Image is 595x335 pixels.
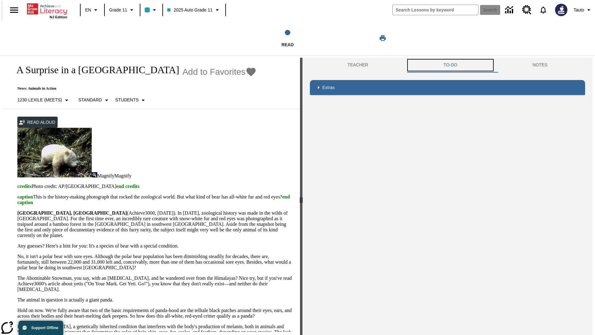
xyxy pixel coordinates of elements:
button: TO-DO [406,58,495,73]
img: Avatar [555,4,567,16]
span: EN [85,7,91,13]
button: Language: EN, Select a language [82,4,102,16]
span: Add to Favorites [182,67,245,77]
div: activity [302,58,593,335]
button: Scaffolds, Standard [76,95,113,106]
p: Photo credit: AP/[GEOGRAPHIC_DATA] [17,184,293,189]
button: Select Student [113,95,149,106]
span: Magnify [114,173,131,178]
strong: [GEOGRAPHIC_DATA], [GEOGRAPHIC_DATA] [17,210,127,216]
img: Magnify [92,172,97,177]
img: albino pandas in China are sometimes mistaken for polar bears [17,128,92,177]
div: Extras [310,80,585,95]
span: end caption [17,194,290,205]
button: Profile/Settings [571,4,595,16]
div: Press Enter or Spacebar and then press right and left arrow keys to move the slider [300,58,302,335]
div: reading [2,58,300,332]
button: Read step 1 of 1 [207,21,368,55]
span: Grade 11 [109,7,127,13]
button: Add to Favorites - A Surprise in a Bamboo Forest [182,66,257,77]
p: Standard [78,97,102,103]
span: end credits [116,184,139,189]
span: Tauto [574,7,584,13]
div: Instructional Panel Tabs [310,58,585,73]
p: Extras [322,84,335,91]
button: Print [373,33,393,44]
p: (Achieve3000, [DATE]). In [DATE], zoological history was made in the wilds of [GEOGRAPHIC_DATA]. ... [17,210,293,238]
button: Class color is light blue. Change class color [142,4,161,16]
p: This is the history-making photograph that rocked the zoological world. But what kind of bear has... [17,194,293,205]
button: Class: 2025 Auto Grade 11, Select your class [165,4,223,16]
span: Magnify [97,173,114,178]
span: Support Offline [31,326,58,330]
a: Data Center [501,2,518,19]
button: Read Aloud [17,117,58,128]
p: Students [115,97,139,103]
p: Hold on now. We're fully aware that two of the basic requirements of panda-hood are the telltale ... [17,308,293,319]
p: News: Animals in Action [10,86,257,91]
p: The Abominable Snowman, you say, with an [MEDICAL_DATA], and he wandered over from the Himalayas?... [17,275,293,292]
button: Select a new avatar [551,2,571,18]
span: 2025 Auto Grade 11 [167,7,212,13]
button: NOTES [495,58,585,73]
h1: A Surprise in a [GEOGRAPHIC_DATA] [10,64,179,76]
a: Resource Center, Will open in new tab [518,2,535,18]
p: Any guesses? Here's a hint for you: It's a species of bear with a special condition. [17,243,293,249]
p: The animal in question is actually a giant panda. [17,297,293,303]
input: search field [393,5,478,15]
button: Select Lexile, 1230 Lexile (Meets) [15,95,73,106]
button: Support Offline [19,321,63,335]
span: caption [17,194,33,199]
p: No, it isn't a polar bear with sore eyes. Although the polar bear population has been diminishing... [17,254,293,270]
p: 1230 Lexile (Meets) [17,97,62,103]
button: Open side menu [5,1,23,19]
a: Notifications [535,2,551,18]
button: Teacher [310,58,406,73]
button: Grade: Grade 11, Select a grade [107,4,138,16]
div: Home [27,2,67,19]
span: NJ Edition [50,15,67,19]
span: credits [17,184,32,189]
span: Read [281,42,294,47]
